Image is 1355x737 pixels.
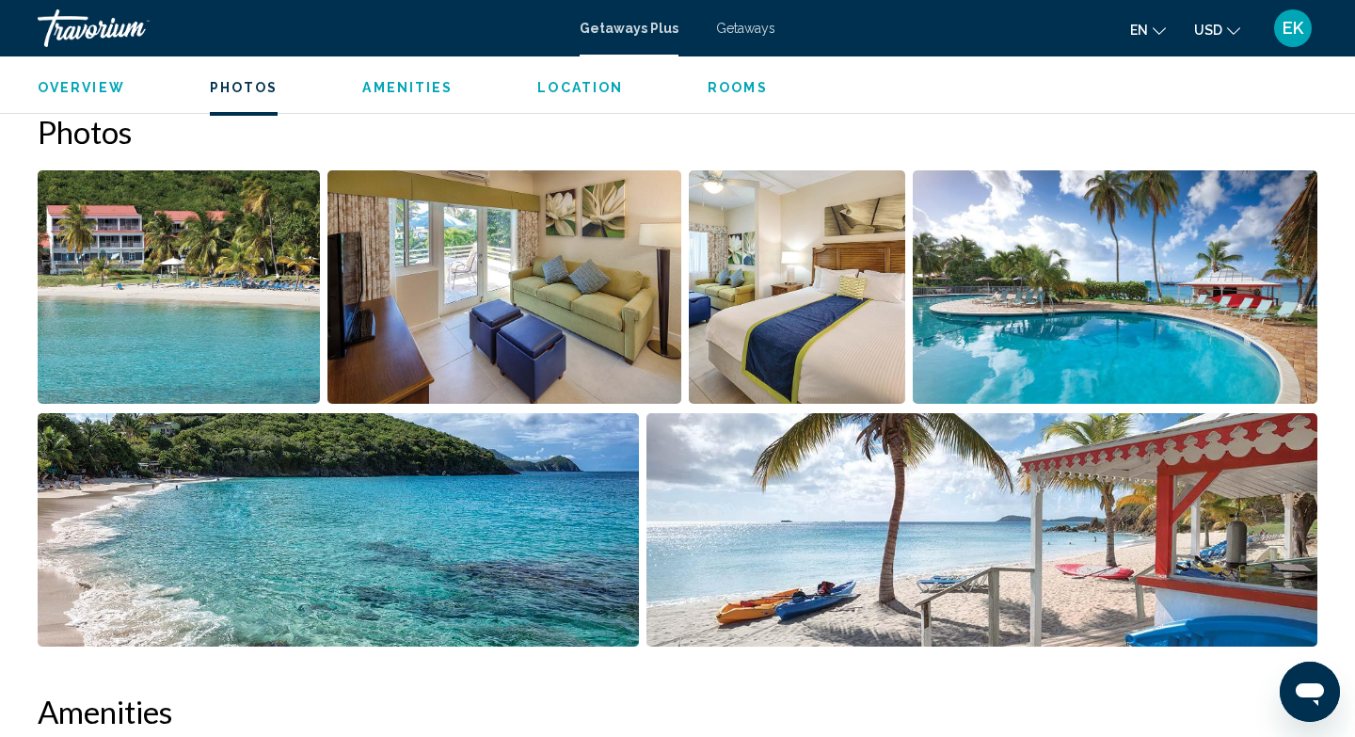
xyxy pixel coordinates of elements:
[708,80,768,95] span: Rooms
[38,9,561,47] a: Travorium
[1280,662,1340,722] iframe: Button to launch messaging window
[1283,19,1303,38] span: EK
[1268,8,1317,48] button: User Menu
[1130,23,1148,38] span: en
[1130,16,1166,43] button: Change language
[327,169,680,405] button: Open full-screen image slider
[708,79,768,96] button: Rooms
[38,412,639,648] button: Open full-screen image slider
[38,113,1317,151] h2: Photos
[537,80,623,95] span: Location
[210,80,279,95] span: Photos
[537,79,623,96] button: Location
[38,80,125,95] span: Overview
[646,412,1318,648] button: Open full-screen image slider
[362,79,453,96] button: Amenities
[362,80,453,95] span: Amenities
[38,693,1317,730] h2: Amenities
[38,79,125,96] button: Overview
[210,79,279,96] button: Photos
[1194,23,1222,38] span: USD
[716,21,775,36] a: Getaways
[913,169,1317,405] button: Open full-screen image slider
[38,169,320,405] button: Open full-screen image slider
[689,169,905,405] button: Open full-screen image slider
[1194,16,1240,43] button: Change currency
[580,21,678,36] a: Getaways Plus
